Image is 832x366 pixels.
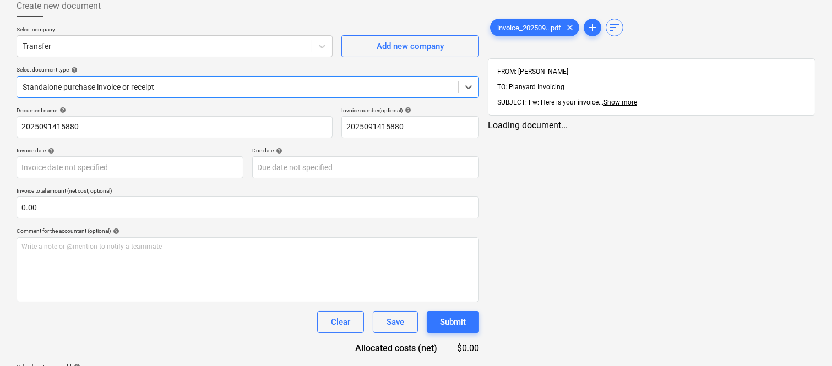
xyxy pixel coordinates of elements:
[497,99,599,106] span: SUBJECT: Fw: Here is your invoice
[17,26,333,35] p: Select company
[331,315,350,329] div: Clear
[252,147,479,154] div: Due date
[403,107,411,113] span: help
[377,39,444,53] div: Add new company
[490,19,579,36] div: invoice_202509...pdf
[252,156,479,178] input: Due date not specified
[497,68,568,75] span: FROM: [PERSON_NAME]
[341,35,479,57] button: Add new company
[387,315,404,329] div: Save
[17,116,333,138] input: Document name
[17,196,479,218] input: Invoice total amount (net cost, optional)
[46,148,55,154] span: help
[57,107,66,113] span: help
[17,227,479,234] div: Comment for the accountant (optional)
[497,83,564,91] span: TO: Planyard Invoicing
[17,147,243,154] div: Invoice date
[777,313,832,366] iframe: Chat Widget
[17,156,243,178] input: Invoice date not specified
[69,67,78,73] span: help
[427,311,479,333] button: Submit
[491,24,568,32] span: invoice_202509...pdf
[608,21,621,34] span: sort
[563,21,577,34] span: clear
[488,120,815,130] div: Loading document...
[603,99,637,106] span: Show more
[17,187,479,196] p: Invoice total amount (net cost, optional)
[440,315,466,329] div: Submit
[317,311,364,333] button: Clear
[599,99,637,106] span: ...
[17,107,333,114] div: Document name
[274,148,282,154] span: help
[341,107,479,114] div: Invoice number (optional)
[455,342,479,354] div: $0.00
[336,342,455,354] div: Allocated costs (net)
[341,116,479,138] input: Invoice number
[111,228,119,234] span: help
[17,66,479,73] div: Select document type
[586,21,599,34] span: add
[373,311,418,333] button: Save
